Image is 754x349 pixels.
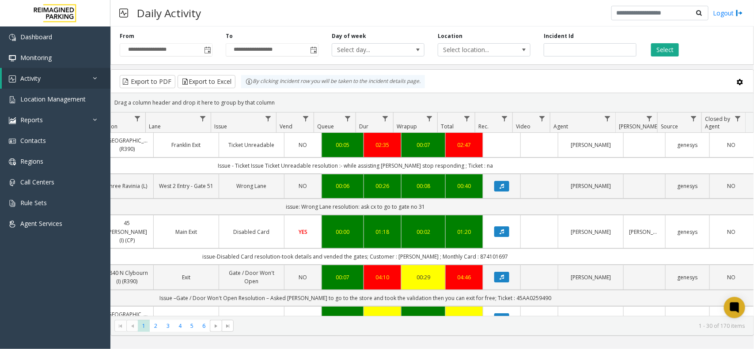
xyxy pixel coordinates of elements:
a: Video Filter Menu [536,113,548,124]
a: Main Exit [159,228,213,236]
label: Location [438,32,462,40]
a: genesys [671,182,704,190]
img: 'icon' [9,34,16,41]
a: [PERSON_NAME] [564,228,618,236]
span: Video [516,123,530,130]
div: 02:47 [451,141,477,149]
span: Activity [20,74,41,83]
span: Go to the last page [222,320,234,332]
a: Lost Ticket [224,314,279,323]
a: [PERSON_NAME] [564,273,618,281]
span: Page 5 [186,320,198,332]
a: Franklin Exit [159,141,213,149]
span: Closed by Agent [705,115,730,130]
div: By clicking Incident row you will be taken to the incident details page. [241,75,425,88]
a: 04:46 [451,273,477,281]
a: Wrong Lane [224,182,279,190]
a: Location Filter Menu [132,113,144,124]
label: To [226,32,233,40]
span: NO [299,182,307,190]
button: Export to Excel [178,75,235,88]
label: Incident Id [544,32,574,40]
a: 00:07 [327,314,358,323]
a: NO [715,273,748,281]
span: Go to the next page [210,320,222,332]
a: 1840 N Clybourn (I) (R390) [106,269,148,285]
div: 00:29 [407,273,440,281]
span: Vend [280,123,292,130]
button: Select [651,43,679,56]
span: Go to the next page [212,323,220,330]
a: 01:37 [369,314,396,323]
a: Gate / Door Won't Open [224,269,279,285]
span: Location Management [20,95,86,103]
span: Source [661,123,678,130]
a: [GEOGRAPHIC_DATA] (R390) [106,136,148,153]
div: 00:26 [369,182,396,190]
span: Page 1 [138,320,150,332]
a: YES [290,228,316,236]
a: NO [290,273,316,281]
div: 04:10 [369,273,396,281]
a: NO [715,141,748,149]
img: infoIcon.svg [246,78,253,85]
a: Rec. Filter Menu [499,113,511,124]
a: [PERSON_NAME] [564,314,618,323]
span: NO [727,182,736,190]
span: Rec. [478,123,489,130]
a: 00:07 [407,141,440,149]
div: 00:05 [327,141,358,149]
a: 01:57 [451,314,477,323]
img: logout [736,8,743,18]
a: Wrapup Filter Menu [424,113,436,124]
a: Total Filter Menu [461,113,473,124]
span: Lane [149,123,161,130]
a: 00:08 [407,182,440,190]
a: [PERSON_NAME] [564,141,618,149]
span: Go to the last page [224,323,231,330]
span: Dashboard [20,33,52,41]
span: Toggle popup [308,44,318,56]
a: [PERSON_NAME] [629,228,660,236]
img: 'icon' [9,96,16,103]
span: [PERSON_NAME] [619,123,659,130]
div: 00:00 [327,228,358,236]
span: Page 2 [150,320,162,332]
span: Agent Services [20,219,62,228]
a: 02:35 [369,141,396,149]
span: NO [727,228,736,236]
a: 01:20 [451,228,477,236]
span: Issue [214,123,227,130]
span: NO [299,141,307,149]
a: 01:18 [369,228,396,236]
a: 00:06 [327,182,358,190]
span: YES [299,228,307,236]
a: NO [290,141,316,149]
span: Agent [553,123,568,130]
img: 'icon' [9,179,16,186]
span: Page 4 [174,320,186,332]
img: pageIcon [119,2,128,24]
a: 45 [PERSON_NAME] (I) (CP) [106,219,148,244]
a: [PERSON_NAME] [564,182,618,190]
a: Queue Filter Menu [342,113,354,124]
a: 00:07 [327,273,358,281]
a: Three Ravinia (L) [106,182,148,190]
img: 'icon' [9,55,16,62]
a: [GEOGRAPHIC_DATA] (R390) [106,310,148,327]
a: 00:40 [451,182,477,190]
a: Logout [713,8,743,18]
a: NO [715,182,748,190]
a: genesys [671,273,704,281]
a: NO [715,228,748,236]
